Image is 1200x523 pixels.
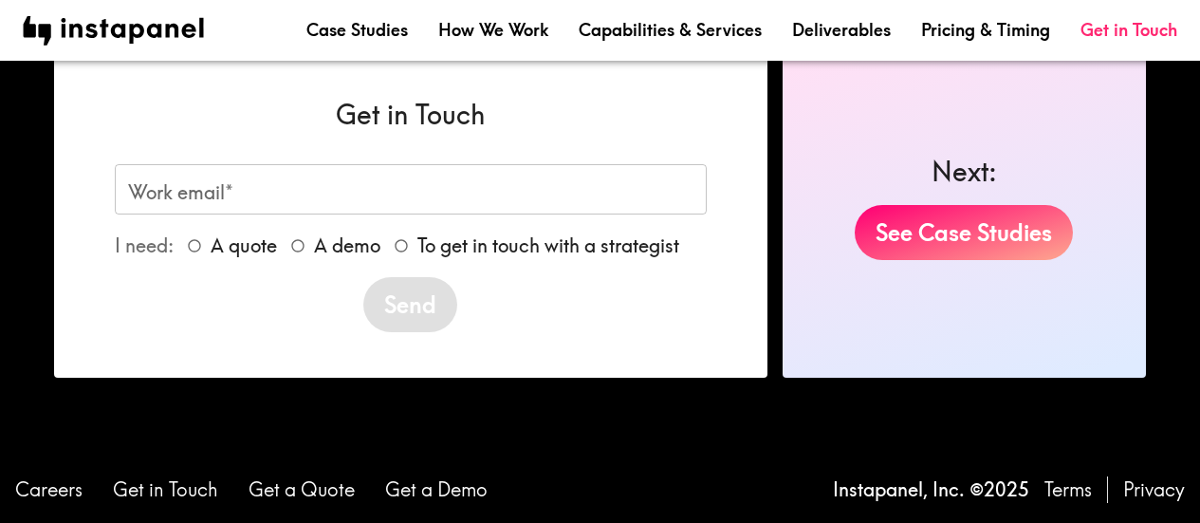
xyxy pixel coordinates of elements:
[833,476,1029,503] p: Instapanel, Inc. © 2025
[1044,476,1092,503] a: Terms
[23,16,204,46] img: instapanel
[385,476,488,503] a: Get a Demo
[438,18,548,42] a: How We Work
[249,476,355,503] a: Get a Quote
[921,18,1050,42] a: Pricing & Timing
[855,205,1073,260] a: See Case Studies
[792,18,891,42] a: Deliverables
[932,153,997,190] h6: Next:
[113,476,218,503] a: Get in Touch
[306,18,408,42] a: Case Studies
[115,234,174,257] span: I need:
[1080,18,1177,42] a: Get in Touch
[211,233,277,259] span: A quote
[115,96,707,133] h6: Get in Touch
[363,277,457,332] button: Send
[1123,476,1185,503] a: Privacy
[314,233,380,259] span: A demo
[417,233,679,259] span: To get in touch with a strategist
[15,476,83,503] a: Careers
[579,18,762,42] a: Capabilities & Services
